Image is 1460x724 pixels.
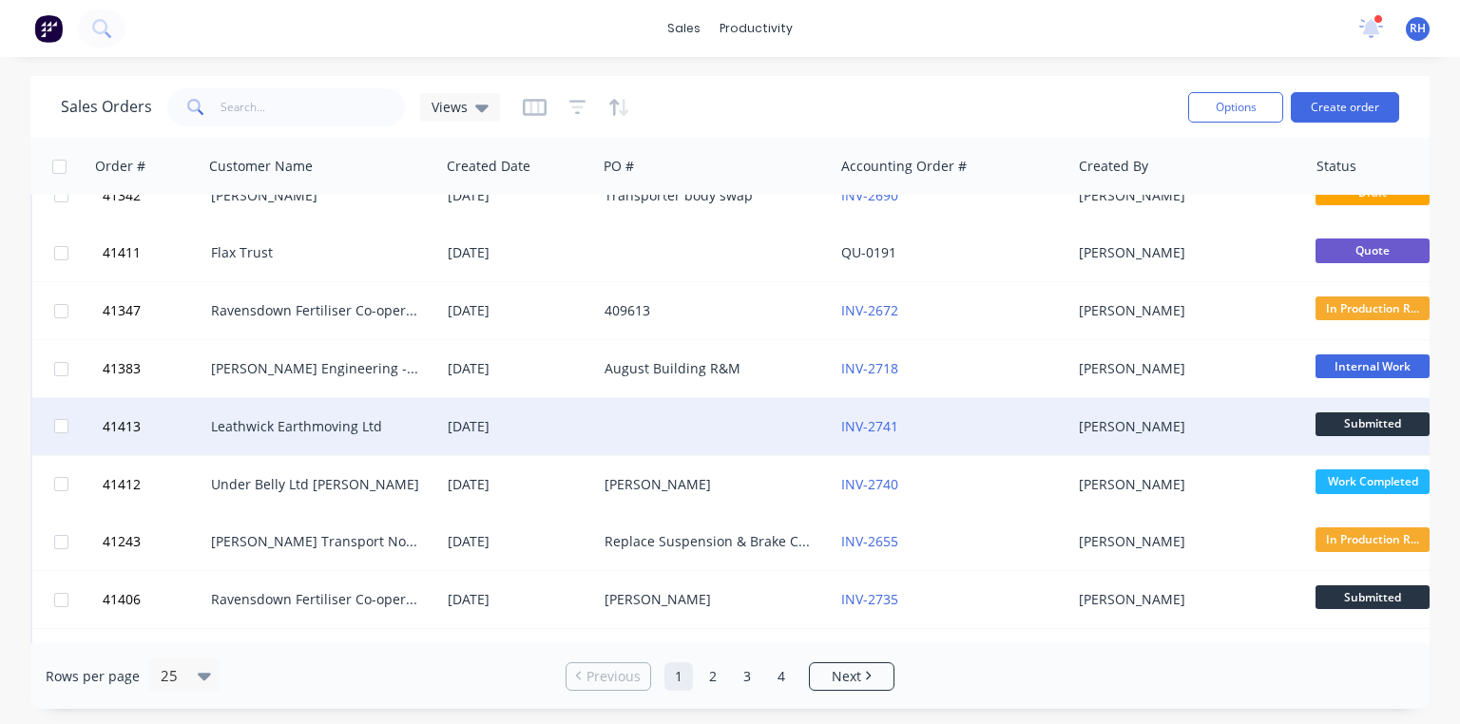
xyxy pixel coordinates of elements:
[841,301,898,319] a: INV-2672
[1316,296,1430,320] span: In Production R...
[605,301,816,320] div: 409613
[448,301,589,320] div: [DATE]
[1316,585,1430,609] span: Submitted
[97,456,211,513] button: 41412
[841,157,967,176] div: Accounting Order #
[97,571,211,628] button: 41406
[97,167,211,224] button: 41342
[558,662,902,691] ul: Pagination
[211,359,422,378] div: [PERSON_NAME] Engineering - Building R M
[1079,359,1290,378] div: [PERSON_NAME]
[211,301,422,320] div: Ravensdown Fertiliser Co-operative
[1079,590,1290,609] div: [PERSON_NAME]
[211,475,422,494] div: Under Belly Ltd [PERSON_NAME]
[211,532,422,551] div: [PERSON_NAME] Transport Northland
[1316,354,1430,378] span: Internal Work
[448,475,589,494] div: [DATE]
[97,398,211,455] button: 41413
[1316,238,1430,262] span: Quote
[221,88,406,126] input: Search...
[605,532,816,551] div: Replace Suspension & Brake Components on 2A Tank Trailer
[841,186,898,204] a: INV-2690
[97,513,211,570] button: 41243
[448,186,589,205] div: [DATE]
[1079,417,1290,436] div: [PERSON_NAME]
[605,186,816,205] div: Transporter body swap
[97,340,211,397] button: 41383
[605,590,816,609] div: [PERSON_NAME]
[767,662,796,691] a: Page 4
[211,590,422,609] div: Ravensdown Fertiliser Co-operative
[1316,157,1356,176] div: Status
[810,667,893,686] a: Next page
[1079,157,1148,176] div: Created By
[841,532,898,550] a: INV-2655
[103,243,141,262] span: 41411
[211,417,422,436] div: Leathwick Earthmoving Ltd
[605,475,816,494] div: [PERSON_NAME]
[34,14,63,43] img: Factory
[103,301,141,320] span: 41347
[841,590,898,608] a: INV-2735
[95,157,145,176] div: Order #
[61,98,152,116] h1: Sales Orders
[1316,469,1430,493] span: Work Completed
[103,590,141,609] span: 41406
[1079,475,1290,494] div: [PERSON_NAME]
[1079,532,1290,551] div: [PERSON_NAME]
[733,662,761,691] a: Page 3
[841,475,898,493] a: INV-2740
[448,243,589,262] div: [DATE]
[432,97,468,117] span: Views
[1316,527,1430,551] span: In Production R...
[699,662,727,691] a: Page 2
[103,475,141,494] span: 41412
[97,282,211,339] button: 41347
[1079,301,1290,320] div: [PERSON_NAME]
[448,417,589,436] div: [DATE]
[710,14,802,43] div: productivity
[658,14,710,43] div: sales
[209,157,313,176] div: Customer Name
[586,667,641,686] span: Previous
[567,667,650,686] a: Previous page
[1291,92,1399,123] button: Create order
[1188,92,1283,123] button: Options
[605,359,816,378] div: August Building R&M
[103,359,141,378] span: 41383
[46,667,140,686] span: Rows per page
[103,186,141,205] span: 41342
[211,243,422,262] div: Flax Trust
[1079,243,1290,262] div: [PERSON_NAME]
[447,157,530,176] div: Created Date
[97,629,211,686] button: 41403
[103,532,141,551] span: 41243
[448,532,589,551] div: [DATE]
[1079,186,1290,205] div: [PERSON_NAME]
[211,186,422,205] div: [PERSON_NAME]
[841,359,898,377] a: INV-2718
[841,243,896,261] a: QU-0191
[832,667,861,686] span: Next
[841,417,898,435] a: INV-2741
[604,157,634,176] div: PO #
[97,224,211,281] button: 41411
[448,359,589,378] div: [DATE]
[103,417,141,436] span: 41413
[664,662,693,691] a: Page 1 is your current page
[1316,412,1430,436] span: Submitted
[1410,20,1426,37] span: RH
[448,590,589,609] div: [DATE]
